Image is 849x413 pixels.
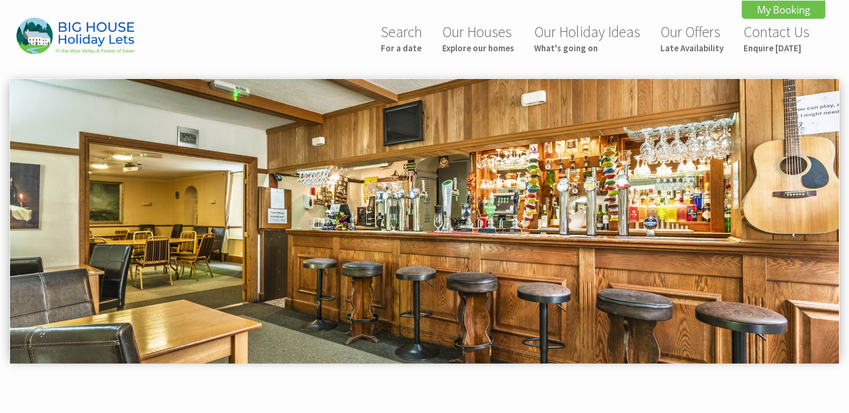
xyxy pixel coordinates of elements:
small: Explore our homes [442,42,514,54]
a: SearchFor a date [381,22,422,54]
a: Contact UsEnquire [DATE] [743,22,809,54]
small: For a date [381,42,422,54]
a: Our Holiday IdeasWhat's going on [534,22,640,54]
a: Our OffersLate Availability [660,22,723,54]
small: Enquire [DATE] [743,42,809,54]
small: What's going on [534,42,640,54]
a: My Booking [742,1,825,19]
img: Big House Holiday Lets [17,18,134,54]
a: Our HousesExplore our homes [442,22,514,54]
small: Late Availability [660,42,723,54]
